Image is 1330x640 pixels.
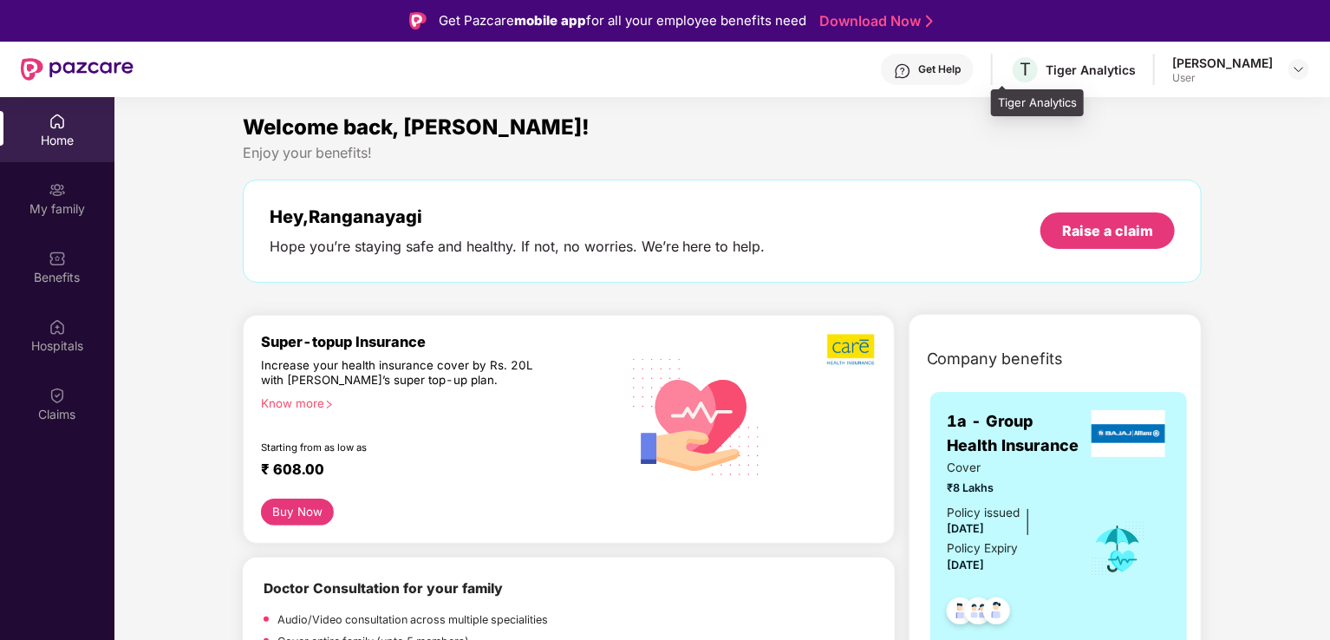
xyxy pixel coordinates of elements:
img: New Pazcare Logo [21,58,134,81]
b: Doctor Consultation for your family [264,580,503,597]
span: Cover [948,459,1066,477]
div: Get Help [918,62,961,76]
div: Tiger Analytics [1046,62,1136,78]
img: insurerLogo [1092,410,1166,457]
span: Company benefits [927,347,1064,371]
img: svg+xml;base64,PHN2ZyBpZD0iSG9zcGl0YWxzIiB4bWxucz0iaHR0cDovL3d3dy53My5vcmcvMjAwMC9zdmciIHdpZHRoPS... [49,318,66,336]
span: Welcome back, [PERSON_NAME]! [243,114,590,140]
img: icon [1090,520,1146,578]
div: ₹ 608.00 [261,460,603,481]
div: Hope you’re staying safe and healthy. If not, no worries. We’re here to help. [270,238,766,256]
img: svg+xml;base64,PHN2ZyB4bWxucz0iaHR0cDovL3d3dy53My5vcmcvMjAwMC9zdmciIHhtbG5zOnhsaW5rPSJodHRwOi8vd3... [620,337,774,494]
img: svg+xml;base64,PHN2ZyB4bWxucz0iaHR0cDovL3d3dy53My5vcmcvMjAwMC9zdmciIHdpZHRoPSI0OC45NDMiIGhlaWdodD... [939,592,981,635]
button: Buy Now [261,499,335,526]
strong: mobile app [514,12,586,29]
img: svg+xml;base64,PHN2ZyBpZD0iQmVuZWZpdHMiIHhtbG5zPSJodHRwOi8vd3d3LnczLm9yZy8yMDAwL3N2ZyIgd2lkdGg9Ij... [49,250,66,267]
div: Raise a claim [1062,221,1153,240]
img: b5dec4f62d2307b9de63beb79f102df3.png [827,333,877,366]
div: Increase your health insurance cover by Rs. 20L with [PERSON_NAME]’s super top-up plan. [261,358,545,389]
div: Get Pazcare for all your employee benefits need [439,10,806,31]
span: [DATE] [948,558,985,571]
div: Tiger Analytics [991,89,1084,117]
a: Download Now [819,12,928,30]
span: 1a - Group Health Insurance [948,409,1087,459]
span: T [1020,59,1031,80]
img: svg+xml;base64,PHN2ZyBpZD0iSGVscC0zMngzMiIgeG1sbnM9Imh0dHA6Ly93d3cudzMub3JnLzIwMDAvc3ZnIiB3aWR0aD... [894,62,911,80]
div: Know more [261,396,610,408]
span: ₹8 Lakhs [948,480,1066,497]
img: svg+xml;base64,PHN2ZyBpZD0iRHJvcGRvd24tMzJ4MzIiIHhtbG5zPSJodHRwOi8vd3d3LnczLm9yZy8yMDAwL3N2ZyIgd2... [1292,62,1306,76]
span: [DATE] [948,522,985,535]
span: right [324,400,334,409]
div: Starting from as low as [261,441,546,454]
p: Audio/Video consultation across multiple specialities [277,611,548,629]
img: svg+xml;base64,PHN2ZyB4bWxucz0iaHR0cDovL3d3dy53My5vcmcvMjAwMC9zdmciIHdpZHRoPSI0OC45MTUiIGhlaWdodD... [957,592,1000,635]
img: svg+xml;base64,PHN2ZyBpZD0iSG9tZSIgeG1sbnM9Imh0dHA6Ly93d3cudzMub3JnLzIwMDAvc3ZnIiB3aWR0aD0iMjAiIG... [49,113,66,130]
div: [PERSON_NAME] [1172,55,1273,71]
div: Policy issued [948,504,1020,522]
div: Super-topup Insurance [261,333,620,350]
img: Logo [409,12,427,29]
img: svg+xml;base64,PHN2ZyBpZD0iQ2xhaW0iIHhtbG5zPSJodHRwOi8vd3d3LnczLm9yZy8yMDAwL3N2ZyIgd2lkdGg9IjIwIi... [49,387,66,404]
img: svg+xml;base64,PHN2ZyB4bWxucz0iaHR0cDovL3d3dy53My5vcmcvMjAwMC9zdmciIHdpZHRoPSI0OC45NDMiIGhlaWdodD... [975,592,1018,635]
div: Hey, Ranganayagi [270,206,766,227]
div: Enjoy your benefits! [243,144,1203,162]
img: svg+xml;base64,PHN2ZyB3aWR0aD0iMjAiIGhlaWdodD0iMjAiIHZpZXdCb3g9IjAgMCAyMCAyMCIgZmlsbD0ibm9uZSIgeG... [49,181,66,199]
img: Stroke [926,12,933,30]
div: Policy Expiry [948,539,1019,558]
div: User [1172,71,1273,85]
